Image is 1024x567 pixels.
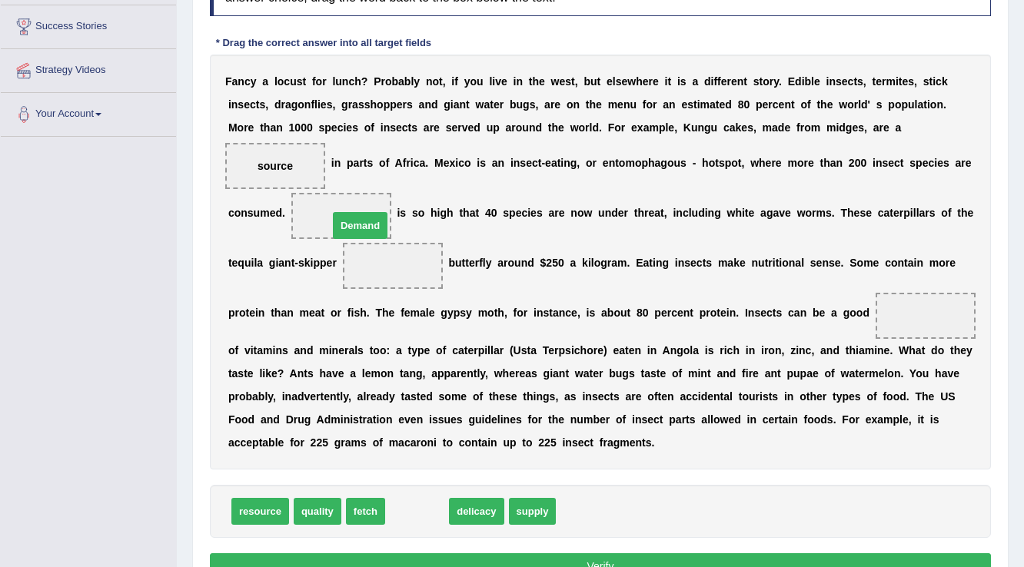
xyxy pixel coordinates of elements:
b: t [816,98,820,111]
b: n [342,75,349,88]
b: l [590,121,593,134]
b: e [539,75,545,88]
b: a [544,98,550,111]
b: F [225,75,232,88]
b: u [630,98,637,111]
b: a [270,121,276,134]
a: Success Stories [1,5,176,44]
b: i [711,75,714,88]
b: i [343,121,346,134]
b: i [896,75,899,88]
b: o [847,98,854,111]
b: s [390,121,396,134]
b: r [511,121,515,134]
b: s [352,121,358,134]
b: c [773,98,779,111]
b: u [487,121,494,134]
b: n [276,121,283,134]
b: s [364,98,371,111]
b: n [784,98,791,111]
b: b [805,75,812,88]
b: p [324,121,331,134]
b: r [322,75,326,88]
b: i [677,75,680,88]
b: n [424,98,431,111]
b: f [454,75,458,88]
b: e [451,121,457,134]
b: d [274,98,281,111]
b: d [431,98,438,111]
b: u [522,121,529,134]
b: a [232,75,238,88]
b: f [371,121,374,134]
b: e [721,75,727,88]
b: 0 [743,98,750,111]
b: s [876,98,883,111]
b: s [238,98,244,111]
b: y [773,75,779,88]
b: e [779,98,785,111]
b: r [381,75,384,88]
b: l [314,98,318,111]
b: a [262,75,268,88]
b: o [516,121,523,134]
b: u [290,75,297,88]
b: k [942,75,948,88]
b: h [820,98,827,111]
b: K [683,121,691,134]
b: d [861,98,868,111]
b: i [927,98,930,111]
b: r [281,98,284,111]
b: u [477,75,484,88]
b: v [495,75,501,88]
b: l [811,75,814,88]
b: t [716,98,720,111]
b: l [915,98,918,111]
b: e [248,121,254,134]
b: c [337,121,344,134]
b: n [231,98,238,111]
b: s [411,121,417,134]
b: t [667,75,671,88]
b: l [489,75,492,88]
b: o [579,121,586,134]
b: o [930,98,937,111]
b: r [430,121,434,134]
b: t [466,98,470,111]
b: n [573,98,580,111]
b: e [559,75,565,88]
b: k [736,121,742,134]
b: p [493,121,500,134]
b: t [929,75,933,88]
b: i [318,98,321,111]
b: a [484,98,490,111]
b: n [238,75,244,88]
b: g [523,98,530,111]
b: a [730,121,736,134]
a: Your Account [1,93,176,131]
b: p [384,98,391,111]
b: y [414,75,420,88]
b: a [692,75,698,88]
b: t [529,75,533,88]
b: x [637,121,643,134]
b: s [680,75,687,88]
b: n [516,75,523,88]
b: a [419,98,425,111]
b: F [608,121,615,134]
b: e [631,121,637,134]
b: n [669,98,676,111]
b: d [725,98,732,111]
b: c [250,98,256,111]
b: d [704,75,711,88]
b: t [256,98,260,111]
b: r [768,98,772,111]
b: u [590,75,597,88]
b: g [341,98,348,111]
b: s [857,75,863,88]
b: r [770,75,773,88]
b: h [636,75,643,88]
b: , [332,98,335,111]
b: e [643,75,649,88]
b: a [352,98,358,111]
